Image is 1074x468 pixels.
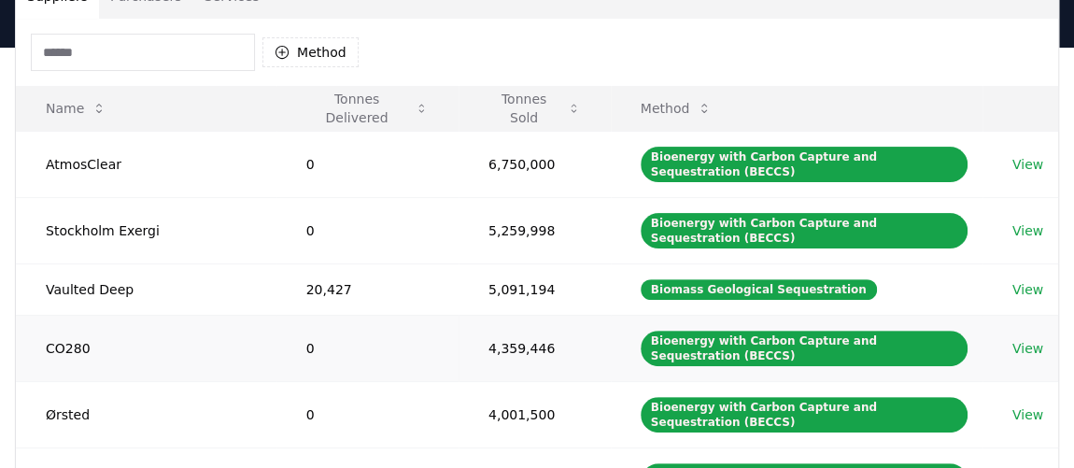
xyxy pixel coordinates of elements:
[641,397,968,433] div: Bioenergy with Carbon Capture and Sequestration (BECCS)
[16,197,276,263] td: Stockholm Exergi
[626,90,728,127] button: Method
[291,90,444,127] button: Tonnes Delivered
[276,263,459,315] td: 20,427
[16,263,276,315] td: Vaulted Deep
[459,131,611,197] td: 6,750,000
[1012,339,1043,358] a: View
[473,90,596,127] button: Tonnes Sold
[276,197,459,263] td: 0
[641,147,968,182] div: Bioenergy with Carbon Capture and Sequestration (BECCS)
[641,331,968,366] div: Bioenergy with Carbon Capture and Sequestration (BECCS)
[16,381,276,447] td: Ørsted
[459,197,611,263] td: 5,259,998
[1012,280,1043,299] a: View
[262,37,359,67] button: Method
[16,131,276,197] td: AtmosClear
[459,381,611,447] td: 4,001,500
[641,279,877,300] div: Biomass Geological Sequestration
[276,381,459,447] td: 0
[16,315,276,381] td: CO280
[276,315,459,381] td: 0
[1012,155,1043,174] a: View
[276,131,459,197] td: 0
[31,90,121,127] button: Name
[459,315,611,381] td: 4,359,446
[641,213,968,248] div: Bioenergy with Carbon Capture and Sequestration (BECCS)
[1012,221,1043,240] a: View
[459,263,611,315] td: 5,091,194
[1012,405,1043,424] a: View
